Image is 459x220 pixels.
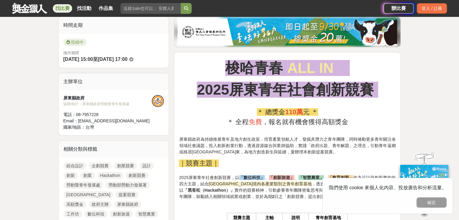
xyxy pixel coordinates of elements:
[272,194,274,199] strong: 2
[249,118,262,126] span: 免費
[197,82,374,98] strong: 2025屏東青年社會創新競賽
[329,185,447,190] span: 我們使用 cookie 來個人化內容、投放廣告和分析流量。
[89,201,112,208] a: 政府主辦
[294,175,298,180] span: 、
[179,137,396,154] span: 屏東縣政府為持續推展青年及地方創生政策，培育產業領航人才，發掘具潛力之青年團隊，同時捲動更多青年關注各領域社會議題，投入創新創業行動，透過資源媒合與業師協助，實踐「政府出題、青年解題」之理念，引...
[63,210,82,218] a: 工作坊
[269,175,294,180] strong: 「創新旅遊」
[114,162,137,169] a: 創業競賽
[257,108,285,116] span: ＊ 總獎金
[416,197,447,208] button: 確定
[84,210,107,218] a: 數位科技
[106,181,150,189] a: 勞動部勞動力發展署
[225,60,283,76] strong: 梭哈青春
[328,175,353,180] strong: 「教育創新」
[63,118,152,124] div: Email： [EMAIL_ADDRESS][DOMAIN_NAME]
[63,162,86,169] a: 綜合設計
[417,3,447,14] div: 登入 / 註冊
[262,118,348,126] span: ，報名就有機會獲得高額獎金
[98,57,127,62] span: [DATE] 17:00
[63,125,86,130] span: 國家/地區：
[97,172,123,179] a: Hackathon
[400,165,448,205] img: ff197300-f8ee-455f-a0ae-06a3645bc375.jpg
[139,162,154,169] a: 設計
[63,201,86,208] a: 高額獎金
[239,175,265,180] strong: 「數位科技」
[53,4,72,13] a: 找比賽
[63,181,103,189] a: 勞動暨青年發展處
[63,172,78,179] a: 創新
[59,17,169,34] div: 時間走期
[120,3,181,14] input: 這樣Sale也可以： 安聯人壽創意銷售法募集
[303,108,318,116] span: 元 ＊
[80,172,95,179] a: 創業
[179,175,239,180] span: 2025屏東青年社會創新競賽，以
[183,188,234,193] strong: 「黑客松（Hackathon）」
[135,210,158,218] a: 智慧農業
[233,215,250,220] span: 競賽主題
[59,141,169,158] div: 相關分類與標籤
[116,191,139,198] a: 提案競賽
[63,191,113,198] a: [GEOGRAPHIC_DATA]
[63,39,87,46] span: 投稿中
[179,159,219,167] span: ｜競賽主題｜
[85,125,94,130] span: 台灣
[63,57,93,62] span: [DATE] 15:00
[227,118,248,126] span: ＊ 全程
[126,172,148,179] a: 創新競賽
[89,162,112,169] a: 企劃競賽
[63,101,152,107] div: 協辦/執行： 屏東縣政府勞動暨青年發展處
[287,60,334,76] strong: ALL IN
[63,112,152,118] div: 電話： 08-7957228
[179,175,395,186] span: 作為設計與創新實作的四大主題，結合
[75,4,94,13] a: 找活動
[298,175,324,180] strong: 「智慧農業」
[114,201,141,208] a: 屏東縣政府
[285,108,303,116] strong: 110萬
[324,175,328,180] span: 、
[265,215,274,220] span: 主軸
[59,73,169,90] div: 主辦單位
[384,3,414,14] a: 辦比賽
[110,210,133,218] a: 創新旅遊
[63,51,79,55] span: 徵件期間
[209,181,312,186] span: [GEOGRAPHIC_DATA]境內各產業類別之青年創育基地
[177,18,397,46] img: b0ef2173-5a9d-47ad-b0e3-de335e335c0a.jpg
[292,215,300,220] span: 說明
[63,95,152,101] div: 屏東縣政府
[179,181,395,199] span: ，透過專題講座、培訓工作坊、業師陪伴，以 實作的競賽精神，引動參賽青年團隊密集思考與提出創新方案，並從中發掘有潛力的青年團隊，鼓勵踏入相關領域就業或創業，並於為期 日之「創新競賽」提出創意提案，...
[96,4,116,13] a: 作品集
[265,175,269,180] span: 、
[93,57,98,62] span: 至
[315,215,341,220] span: 青年創育基地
